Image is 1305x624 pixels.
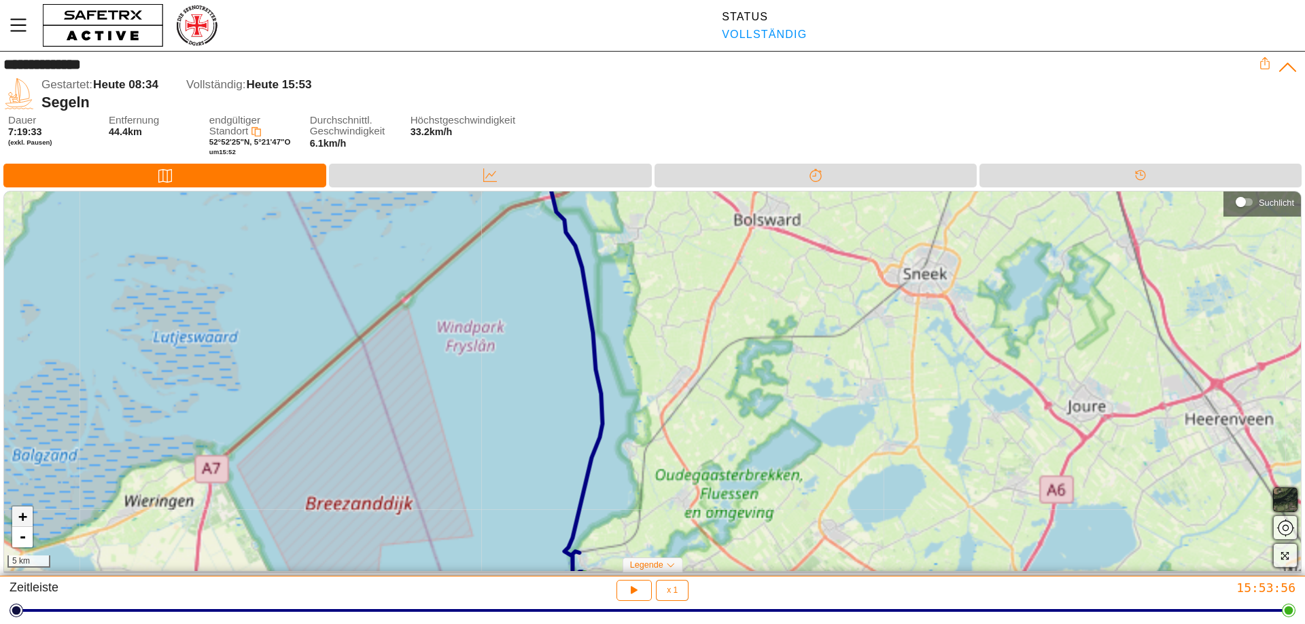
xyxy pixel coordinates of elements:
[655,164,977,187] div: Trennung
[667,586,678,594] span: x 1
[411,126,453,137] span: 33.2km/h
[8,139,95,147] span: (exkl. Pausen)
[3,78,35,109] img: SAILING.svg
[186,78,245,91] span: Vollständig:
[209,138,291,146] span: 52°52'25"N, 5°21'47"O
[12,527,33,547] a: Zoom out
[8,115,95,126] span: Dauer
[109,115,196,126] span: Entfernung
[578,570,591,583] img: PathEnd.svg
[109,126,142,137] span: 44.4km
[871,580,1295,595] div: 15:53:56
[310,138,347,149] span: 6.1km/h
[41,78,92,91] span: Gestartet:
[93,78,158,91] span: Heute 08:34
[209,114,260,137] span: endgültiger Standort
[1259,198,1294,208] div: Suchlicht
[979,164,1302,187] div: Timeline
[8,126,42,137] span: 7:19:33
[41,94,1259,111] div: Segeln
[10,580,434,601] div: Zeitleiste
[7,555,50,568] div: 5 km
[3,164,326,187] div: Karte
[246,78,311,91] span: Heute 15:53
[209,148,236,155] span: um 15:52
[630,560,663,570] span: Legende
[310,115,397,137] span: Durchschnittl. Geschwindigkeit
[1230,192,1294,213] div: Suchlicht
[12,507,33,527] a: Zoom in
[656,580,689,601] button: x 1
[411,115,498,126] span: Höchstgeschwindigkeit
[175,3,218,48] img: RescueLogo.png
[722,11,807,23] div: Status
[329,164,651,187] div: Daten
[722,29,807,41] div: Vollständig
